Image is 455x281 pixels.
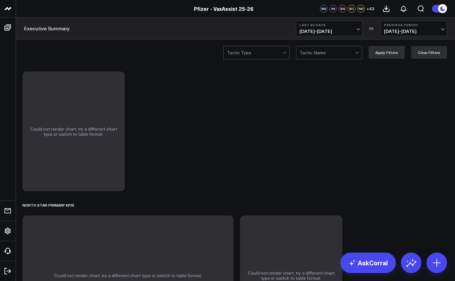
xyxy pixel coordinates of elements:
button: Clear Filters [411,46,447,59]
div: HK [329,5,337,12]
span: + 43 [366,6,374,11]
div: NR [357,5,365,12]
button: Apply Filters [369,46,405,59]
b: Last 30 Days [299,23,359,27]
button: +43 [366,5,374,12]
button: Previous Period[DATE]-[DATE] [380,21,447,36]
div: VS [366,27,377,30]
p: Could not render chart, try a different chart type or switch to table format. [246,270,336,281]
div: KD [348,5,355,12]
div: WS [320,5,328,12]
div: North Star Primary KPIs [22,198,74,212]
span: [DATE] - [DATE] [299,29,359,34]
p: Could not render chart, try a different chart type or switch to table format. [29,126,118,137]
a: Executive Summary [24,25,70,32]
div: SN [339,5,346,12]
a: Pfizer - VaxAssist 25-26 [194,5,253,12]
span: [DATE] - [DATE] [384,29,443,34]
button: Last 30 Days[DATE]-[DATE] [296,21,363,36]
b: Previous Period [384,23,443,27]
p: Could not render chart, try a different chart type or switch to table format. [54,273,202,278]
a: AskCorral [340,253,396,273]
